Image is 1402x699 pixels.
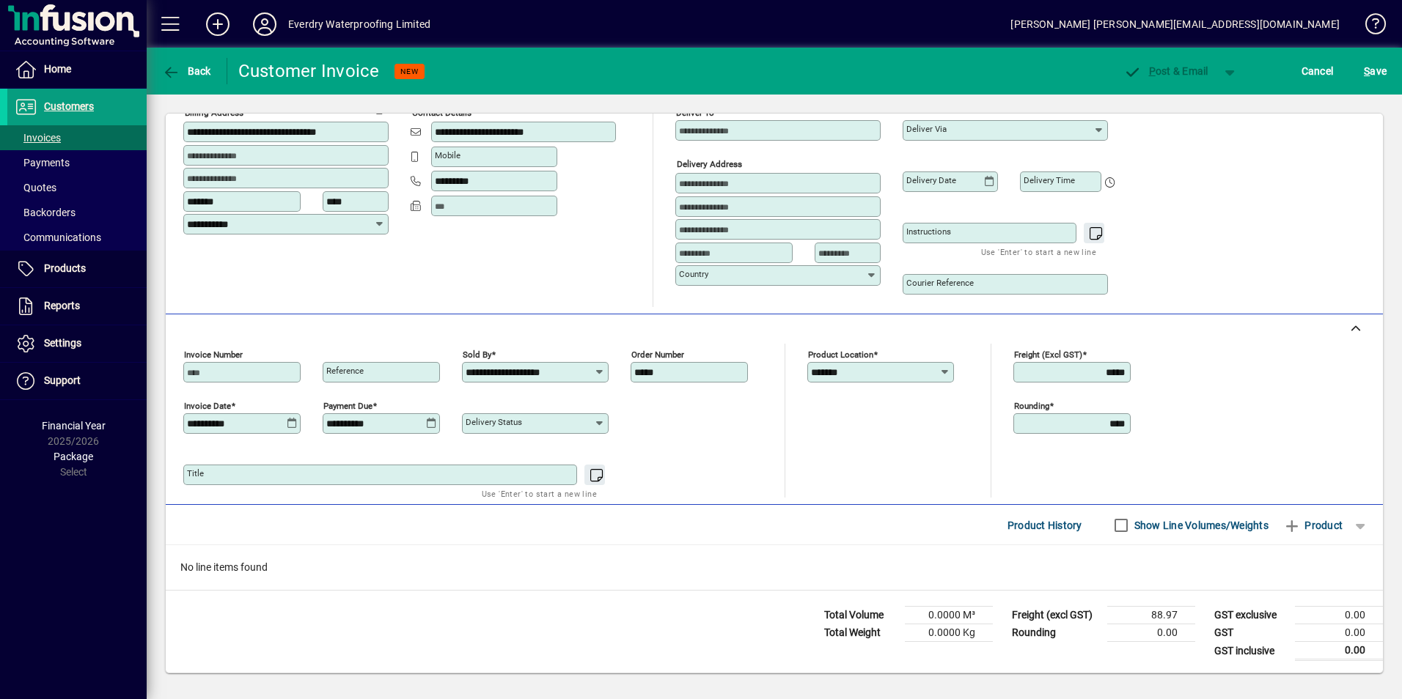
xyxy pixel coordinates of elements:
[482,485,597,502] mat-hint: Use 'Enter' to start a new line
[1302,59,1334,83] span: Cancel
[44,300,80,311] span: Reports
[288,12,430,36] div: Everdry Waterproofing Limited
[166,545,1383,590] div: No line items found
[906,278,974,288] mat-label: Courier Reference
[44,262,86,274] span: Products
[1207,642,1295,660] td: GST inclusive
[158,58,215,84] button: Back
[187,468,204,478] mat-label: Title
[345,96,369,119] a: View on map
[15,232,101,243] span: Communications
[1364,65,1370,77] span: S
[1354,3,1384,51] a: Knowledge Base
[905,624,993,642] td: 0.0000 Kg
[44,63,71,75] span: Home
[817,624,905,642] td: Total Weight
[1014,349,1082,360] mat-label: Freight (excl GST)
[238,59,380,83] div: Customer Invoice
[1123,65,1208,77] span: ost & Email
[679,269,708,279] mat-label: Country
[1298,58,1337,84] button: Cancel
[323,401,372,411] mat-label: Payment due
[162,65,211,77] span: Back
[7,200,147,225] a: Backorders
[194,11,241,37] button: Add
[981,243,1096,260] mat-hint: Use 'Enter' to start a new line
[7,251,147,287] a: Products
[1149,65,1156,77] span: P
[1276,512,1350,539] button: Product
[631,349,684,360] mat-label: Order number
[400,67,419,76] span: NEW
[905,607,993,624] td: 0.0000 M³
[54,451,93,462] span: Package
[1295,607,1383,624] td: 0.00
[1010,12,1340,36] div: [PERSON_NAME] [PERSON_NAME][EMAIL_ADDRESS][DOMAIN_NAME]
[808,349,873,360] mat-label: Product location
[7,325,147,362] a: Settings
[15,157,70,169] span: Payments
[1295,624,1383,642] td: 0.00
[906,226,951,237] mat-label: Instructions
[1005,624,1107,642] td: Rounding
[7,225,147,250] a: Communications
[369,97,392,120] button: Copy to Delivery address
[7,175,147,200] a: Quotes
[44,100,94,112] span: Customers
[435,150,460,160] mat-label: Mobile
[1131,518,1269,533] label: Show Line Volumes/Weights
[184,401,231,411] mat-label: Invoice date
[147,58,227,84] app-page-header-button: Back
[241,11,288,37] button: Profile
[15,207,76,218] span: Backorders
[906,175,956,185] mat-label: Delivery date
[15,182,56,193] span: Quotes
[1207,607,1295,624] td: GST exclusive
[7,125,147,150] a: Invoices
[7,363,147,399] a: Support
[7,150,147,175] a: Payments
[44,337,81,349] span: Settings
[15,132,61,144] span: Invoices
[1024,175,1075,185] mat-label: Delivery time
[817,607,905,624] td: Total Volume
[42,420,106,432] span: Financial Year
[1002,512,1088,539] button: Product History
[7,288,147,325] a: Reports
[1014,401,1049,411] mat-label: Rounding
[1207,624,1295,642] td: GST
[1364,59,1387,83] span: ave
[326,366,364,376] mat-label: Reference
[463,349,491,360] mat-label: Sold by
[1360,58,1390,84] button: Save
[1116,58,1216,84] button: Post & Email
[1295,642,1383,660] td: 0.00
[1107,607,1195,624] td: 88.97
[184,349,243,360] mat-label: Invoice number
[1283,514,1343,537] span: Product
[7,51,147,88] a: Home
[466,417,522,427] mat-label: Delivery status
[1005,607,1107,624] td: Freight (excl GST)
[906,124,947,134] mat-label: Deliver via
[1008,514,1082,537] span: Product History
[44,374,81,386] span: Support
[1107,624,1195,642] td: 0.00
